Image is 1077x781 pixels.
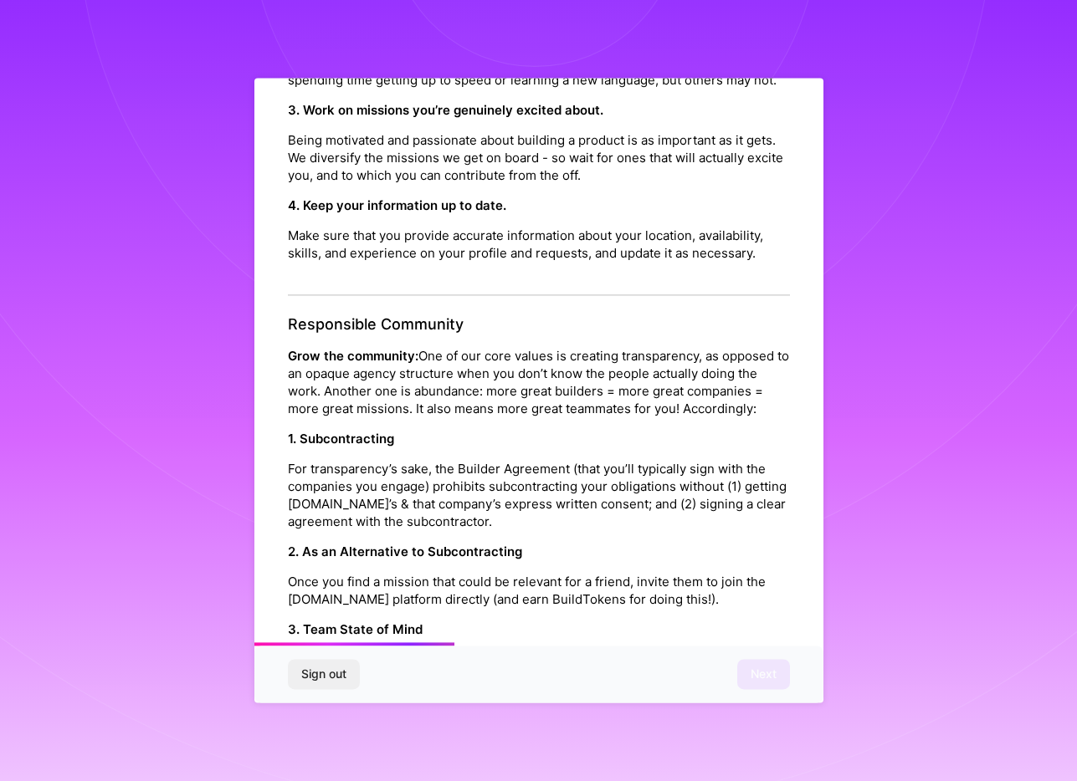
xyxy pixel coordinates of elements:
[288,431,394,447] strong: 1. Subcontracting
[288,103,603,119] strong: 3. Work on missions you’re genuinely excited about.
[288,573,790,608] p: Once you find a mission that could be relevant for a friend, invite them to join the [DOMAIN_NAME...
[288,316,790,334] h4: Responsible Community
[288,348,418,364] strong: Grow the community:
[288,198,506,214] strong: 4. Keep your information up to date.
[288,544,522,559] strong: 2. As an Alternative to Subcontracting
[288,621,423,637] strong: 3. Team State of Mind
[288,460,790,530] p: For transparency’s sake, the Builder Agreement (that you’ll typically sign with the companies you...
[288,347,790,417] p: One of our core values is creating transparency, as opposed to an opaque agency structure when yo...
[288,132,790,185] p: Being motivated and passionate about building a product is as important as it gets. We diversify ...
[288,227,790,263] p: Make sure that you provide accurate information about your location, availability, skills, and ex...
[301,666,346,683] span: Sign out
[288,660,360,690] button: Sign out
